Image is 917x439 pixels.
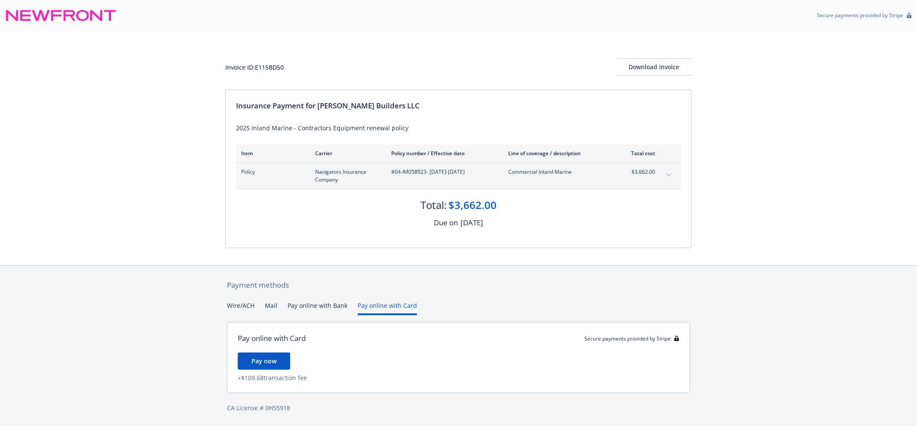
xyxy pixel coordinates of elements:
[225,63,284,72] div: Invoice ID: E115BD50
[288,301,347,315] button: Pay online with Bank
[238,373,679,382] div: + $109.68 transaction fee
[508,168,609,176] span: Commercial Inland Marine
[251,357,276,365] span: Pay now
[315,168,377,184] span: Navigators Insurance Company
[227,301,255,315] button: Wire/ACH
[391,150,494,157] div: Policy number / Effective date
[315,150,377,157] div: Carrier
[241,168,301,176] span: Policy
[508,150,609,157] div: Line of coverage / description
[236,163,681,189] div: PolicyNavigators Insurance Company#04-IM058923- [DATE]-[DATE]Commercial Inland Marine$3,662.00exp...
[420,198,447,212] div: Total:
[616,58,692,76] button: Download Invoice
[616,59,692,75] div: Download Invoice
[391,168,494,176] span: #04-IM058923 - [DATE]-[DATE]
[662,168,676,182] button: expand content
[434,217,458,228] div: Due on
[817,12,903,19] p: Secure payments provided by Stripe
[238,333,306,344] div: Pay online with Card
[265,301,277,315] button: Mail
[227,279,690,291] div: Payment methods
[623,168,655,176] span: $3,662.00
[623,150,655,157] div: Total cost
[236,123,681,132] div: 2025 Inland Marine - Contractors Equipment renewal policy
[236,100,681,111] div: Insurance Payment for [PERSON_NAME] Builders LLC
[227,403,690,412] div: CA License # 0H55918
[460,217,483,228] div: [DATE]
[448,198,497,212] div: $3,662.00
[584,335,679,342] div: Secure payments provided by Stripe
[358,301,417,315] button: Pay online with Card
[238,353,290,370] button: Pay now
[241,150,301,157] div: Item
